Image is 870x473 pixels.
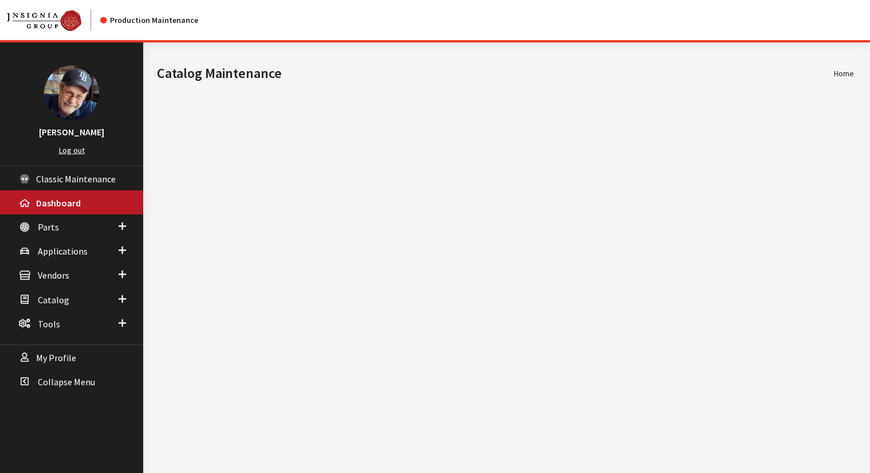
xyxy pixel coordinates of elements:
[157,63,834,84] h1: Catalog Maintenance
[36,173,116,185] span: Classic Maintenance
[59,145,85,155] a: Log out
[7,9,100,31] a: Insignia Group logo
[38,318,60,330] span: Tools
[7,10,81,31] img: Catalog Maintenance
[100,14,198,26] div: Production Maintenance
[44,65,99,120] img: Ray Goodwin
[38,270,69,282] span: Vendors
[11,125,132,139] h3: [PERSON_NAME]
[38,221,59,233] span: Parts
[36,352,76,363] span: My Profile
[38,294,69,306] span: Catalog
[38,245,88,257] span: Applications
[834,68,854,80] li: Home
[36,197,81,209] span: Dashboard
[38,376,95,388] span: Collapse Menu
